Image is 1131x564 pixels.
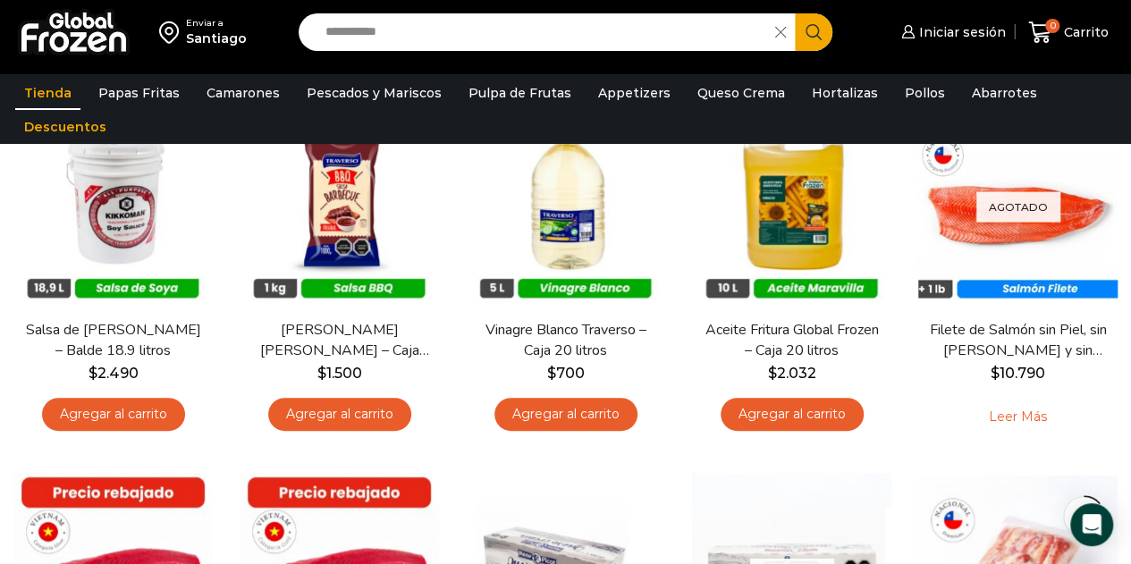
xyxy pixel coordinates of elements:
div: Open Intercom Messenger [1070,503,1113,546]
a: [PERSON_NAME] [PERSON_NAME] – Caja 10 kilos [249,320,429,361]
a: 0 Carrito [1024,12,1113,54]
a: Hortalizas [803,76,887,110]
a: Iniciar sesión [897,14,1006,50]
span: 0 [1045,19,1059,33]
bdi: 2.032 [768,365,816,382]
bdi: 1.500 [317,365,362,382]
img: address-field-icon.svg [159,17,186,47]
a: Queso Crema [688,76,794,110]
a: Aceite Fritura Global Frozen – Caja 20 litros [702,320,882,361]
a: Papas Fritas [89,76,189,110]
a: Pescados y Mariscos [298,76,451,110]
span: $ [768,365,777,382]
p: Agotado [976,192,1060,222]
a: Descuentos [15,110,115,144]
div: Santiago [186,29,247,47]
a: Abarrotes [963,76,1046,110]
a: Agregar al carrito: “Salsa Barbacue Traverso - Caja 10 kilos” [268,398,411,431]
span: Carrito [1059,23,1109,41]
a: Salsa de [PERSON_NAME] – Balde 18.9 litros [23,320,203,361]
span: $ [89,365,97,382]
a: Leé más sobre “Filete de Salmón sin Piel, sin Grasa y sin Espinas – Caja 10 Kg” [961,398,1075,435]
a: Agregar al carrito: “Salsa de Soya Kikkoman - Balde 18.9 litros” [42,398,185,431]
a: Filete de Salmón sin Piel, sin [PERSON_NAME] y sin [PERSON_NAME] – Caja 10 Kg [928,320,1108,361]
div: Enviar a [186,17,247,29]
bdi: 2.490 [89,365,139,382]
a: Tienda [15,76,80,110]
a: Vinagre Blanco Traverso – Caja 20 litros [476,320,655,361]
button: Search button [795,13,832,51]
span: $ [317,365,326,382]
a: Camarones [198,76,289,110]
span: $ [991,365,1000,382]
a: Appetizers [589,76,679,110]
bdi: 700 [547,365,585,382]
span: $ [547,365,556,382]
bdi: 10.790 [991,365,1045,382]
a: Agregar al carrito: “Aceite Fritura Global Frozen – Caja 20 litros” [721,398,864,431]
a: Pollos [896,76,954,110]
a: Agregar al carrito: “Vinagre Blanco Traverso - Caja 20 litros” [494,398,637,431]
span: Iniciar sesión [915,23,1006,41]
a: Pulpa de Frutas [460,76,580,110]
